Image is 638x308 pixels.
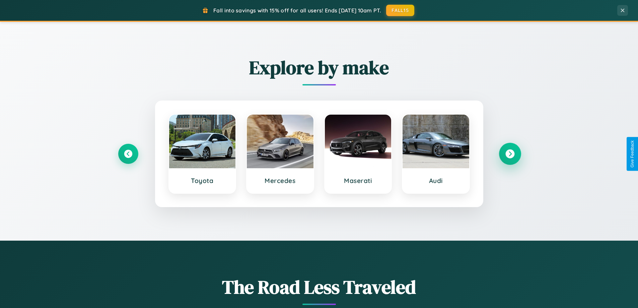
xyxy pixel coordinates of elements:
[386,5,414,16] button: FALL15
[332,177,385,185] h3: Maserati
[118,55,520,80] h2: Explore by make
[409,177,463,185] h3: Audi
[254,177,307,185] h3: Mercedes
[630,140,635,168] div: Give Feedback
[213,7,381,14] span: Fall into savings with 15% off for all users! Ends [DATE] 10am PT.
[118,274,520,300] h1: The Road Less Traveled
[176,177,229,185] h3: Toyota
